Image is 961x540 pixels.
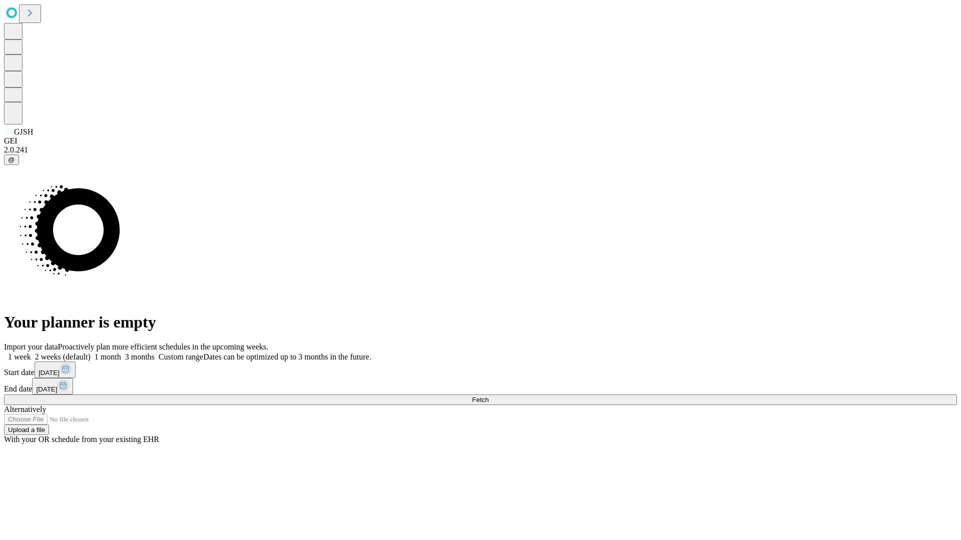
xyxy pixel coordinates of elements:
span: 2 weeks (default) [35,352,91,361]
span: [DATE] [39,369,60,376]
span: Import your data [4,342,58,351]
span: 1 week [8,352,31,361]
button: [DATE] [35,361,76,378]
span: 3 months [125,352,155,361]
span: With your OR schedule from your existing EHR [4,435,159,443]
div: GEI [4,136,957,145]
span: [DATE] [36,385,57,393]
span: 1 month [95,352,121,361]
h1: Your planner is empty [4,313,957,331]
div: 2.0.241 [4,145,957,154]
span: GJSH [14,127,33,136]
div: Start date [4,361,957,378]
span: Dates can be optimized up to 3 months in the future. [203,352,371,361]
button: [DATE] [32,378,73,394]
span: Proactively plan more efficient schedules in the upcoming weeks. [58,342,268,351]
span: Fetch [472,396,489,403]
span: @ [8,156,15,163]
button: @ [4,154,19,165]
span: Custom range [159,352,203,361]
div: End date [4,378,957,394]
button: Fetch [4,394,957,405]
span: Alternatively [4,405,46,413]
button: Upload a file [4,424,49,435]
